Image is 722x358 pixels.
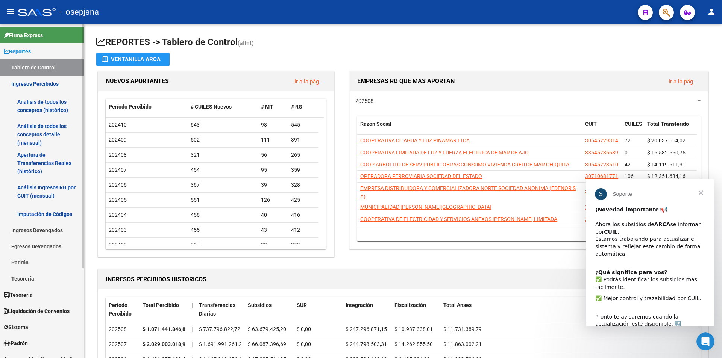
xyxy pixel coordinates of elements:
[443,302,472,308] span: Total Anses
[188,99,258,115] datatable-header-cell: # CUILES Nuevos
[625,137,631,144] span: 72
[6,7,15,16] mat-icon: menu
[291,211,315,219] div: 416
[191,104,232,110] span: # CUILES Nuevos
[96,53,170,66] button: Ventanilla ARCA
[625,173,634,179] span: 106
[191,121,255,129] div: 643
[191,196,255,204] div: 551
[261,104,273,110] span: # MT
[261,151,285,159] div: 56
[357,77,455,85] span: EMPRESAS RG QUE MAS APORTAN
[360,173,482,179] span: OPERADORA FERROVIARIA SOCIEDAD DEL ESTADO
[258,99,288,115] datatable-header-cell: # MT
[4,323,28,331] span: Sistema
[647,162,686,168] span: $ 14.119.611,31
[669,78,695,85] a: Ir a la pág.
[291,166,315,174] div: 359
[360,162,569,168] span: COOP ARBOLITO DE SERV PUBLIC OBRAS CONSUMO VIVIENDA CRED DE MAR CHIQUITA
[109,167,127,173] span: 202407
[245,297,294,322] datatable-header-cell: Subsidios
[248,341,286,347] span: $ 66.087.396,69
[191,151,255,159] div: 321
[291,196,315,204] div: 425
[696,332,714,350] iframe: Intercom live chat
[291,241,315,249] div: 259
[346,341,387,347] span: $ 244.798.503,31
[625,162,631,168] span: 42
[394,326,433,332] span: $ 10.937.338,01
[343,297,391,322] datatable-header-cell: Integración
[106,297,140,322] datatable-header-cell: Período Percibido
[622,116,644,141] datatable-header-cell: CUILES
[143,302,179,308] span: Total Percibido
[191,241,255,249] div: 297
[346,326,387,332] span: $ 247.296.871,15
[585,121,597,127] span: CUIT
[585,189,618,195] span: 30655116202
[9,127,119,149] div: Pronto te avisaremos cuando la actualización esté disponible. 🔜
[191,211,255,219] div: 456
[346,302,373,308] span: Integración
[297,302,307,308] span: SUR
[196,297,245,322] datatable-header-cell: Transferencias Diarias
[297,341,311,347] span: $ 0,00
[394,302,426,308] span: Fiscalización
[191,341,193,347] span: |
[291,151,315,159] div: 265
[109,152,127,158] span: 202408
[106,99,188,115] datatable-header-cell: Período Percibido
[4,291,33,299] span: Tesorería
[109,137,127,143] span: 202409
[291,181,315,189] div: 328
[106,77,169,85] span: NUEVOS APORTANTES
[199,302,235,317] span: Transferencias Diarias
[109,197,127,203] span: 202405
[191,136,255,144] div: 502
[360,204,491,210] span: MUNICIPALIDAD [PERSON_NAME][GEOGRAPHIC_DATA]
[443,341,482,347] span: $ 11.863.002,21
[143,326,188,332] strong: $ 1.071.441.846,87
[294,297,343,322] datatable-header-cell: SUR
[106,276,206,283] span: INGRESOS PERCIBIDOS HISTORICOS
[261,241,285,249] div: 38
[647,150,686,156] span: $ 16.582.550,75
[297,326,311,332] span: $ 0,00
[360,150,529,156] span: COOPERATIVA LIMITADA DE LUZ Y FUERZA ELECTRICA DE MAR DE AJO
[360,216,557,222] span: COOPERATIVA DE ELECTRICIDAD Y SERVICIOS ANEXOS [PERSON_NAME] LIMITADA
[248,302,272,308] span: Subsidios
[191,302,193,308] span: |
[391,297,440,322] datatable-header-cell: Fiscalización
[357,116,582,141] datatable-header-cell: Razón Social
[140,297,188,322] datatable-header-cell: Total Percibido
[191,181,255,189] div: 367
[261,121,285,129] div: 98
[586,179,714,326] iframe: Intercom live chat mensaje
[4,31,43,39] span: Firma Express
[585,216,618,222] span: 30545729004
[109,325,137,334] div: 202508
[440,297,695,322] datatable-header-cell: Total Anses
[625,121,642,127] span: CUILES
[261,196,285,204] div: 126
[625,150,628,156] span: 0
[109,104,152,110] span: Período Percibido
[394,341,433,347] span: $ 14.262.855,50
[191,166,255,174] div: 454
[355,98,373,104] span: 202508
[248,326,286,332] span: $ 63.679.425,20
[582,116,622,141] datatable-header-cell: CUIT
[261,136,285,144] div: 111
[109,242,127,248] span: 202402
[4,307,70,315] span: Liquidación de Convenios
[360,121,391,127] span: Razón Social
[191,226,255,234] div: 455
[59,4,99,20] span: - osepjana
[143,341,188,347] strong: $ 2.029.003.018,92
[191,326,193,332] span: |
[199,326,240,332] span: $ 737.796.822,72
